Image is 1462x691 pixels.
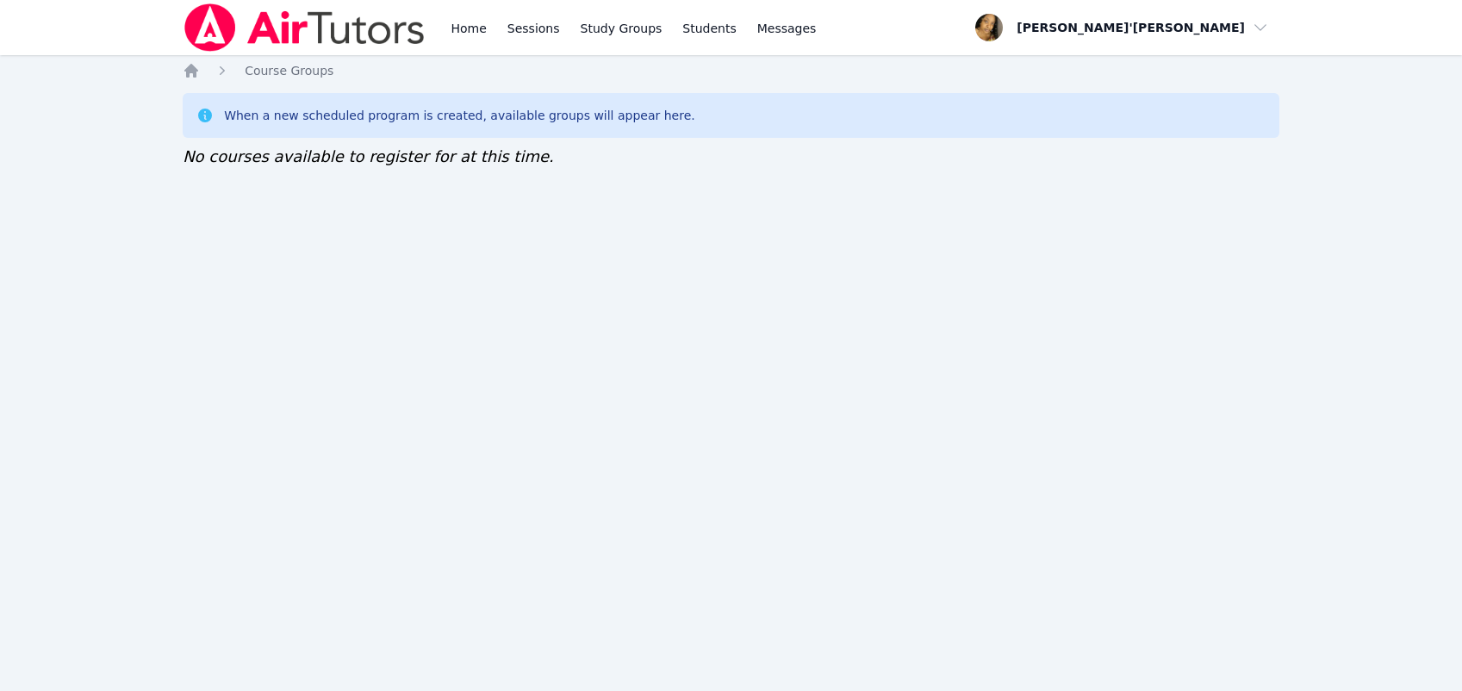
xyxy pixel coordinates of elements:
[245,62,333,79] a: Course Groups
[183,147,554,165] span: No courses available to register for at this time.
[183,3,426,52] img: Air Tutors
[224,107,695,124] div: When a new scheduled program is created, available groups will appear here.
[245,64,333,78] span: Course Groups
[757,20,817,37] span: Messages
[183,62,1279,79] nav: Breadcrumb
